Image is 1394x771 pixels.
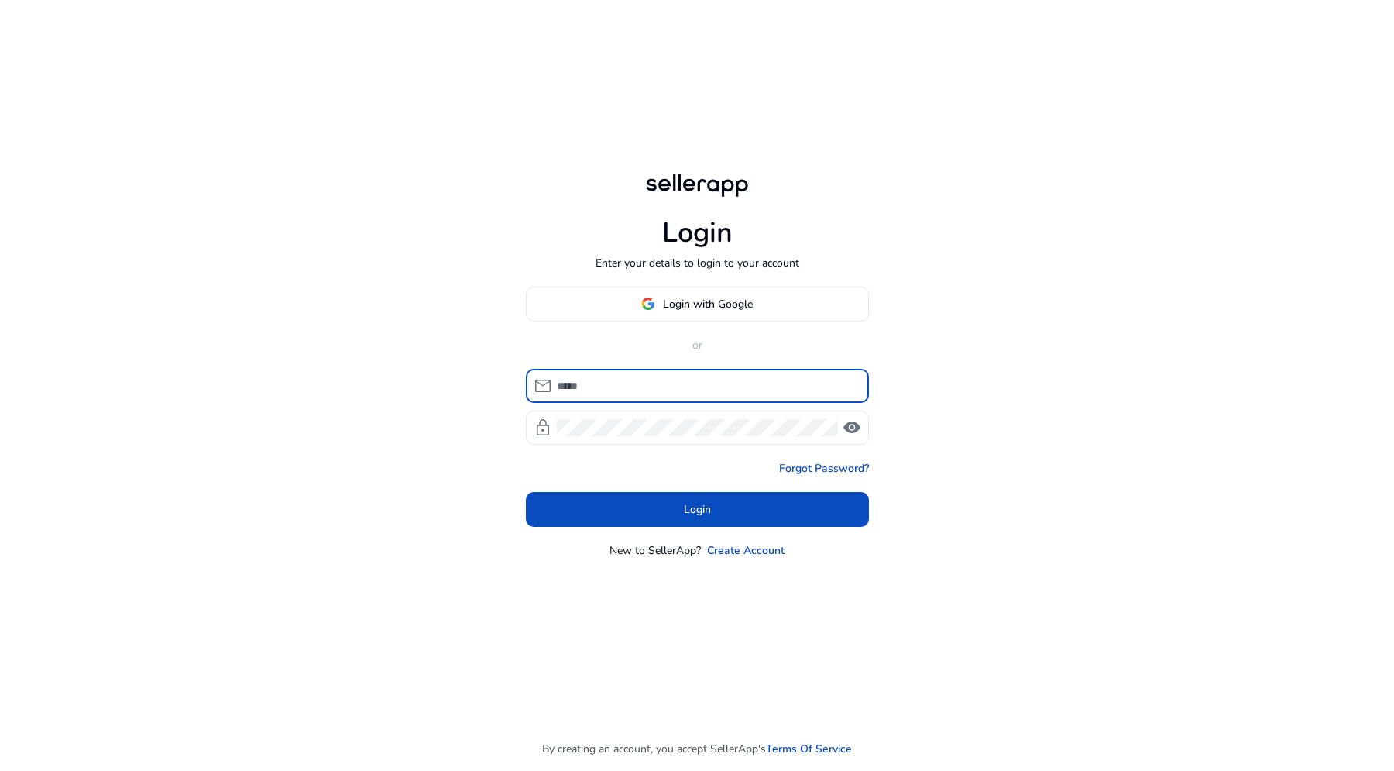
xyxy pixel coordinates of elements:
a: Forgot Password? [779,460,869,477]
span: visibility [843,418,861,437]
span: Login with Google [663,296,753,312]
a: Terms Of Service [766,741,852,757]
p: New to SellerApp? [609,542,701,559]
button: Login [526,492,869,527]
p: Enter your details to login to your account [596,255,799,271]
p: or [526,337,869,353]
h1: Login [662,216,733,250]
a: Create Account [707,542,785,559]
img: google-logo.svg [641,297,655,311]
span: mail [534,377,552,395]
span: Login [684,501,711,518]
button: Login with Google [526,287,869,322]
span: lock [534,418,552,437]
